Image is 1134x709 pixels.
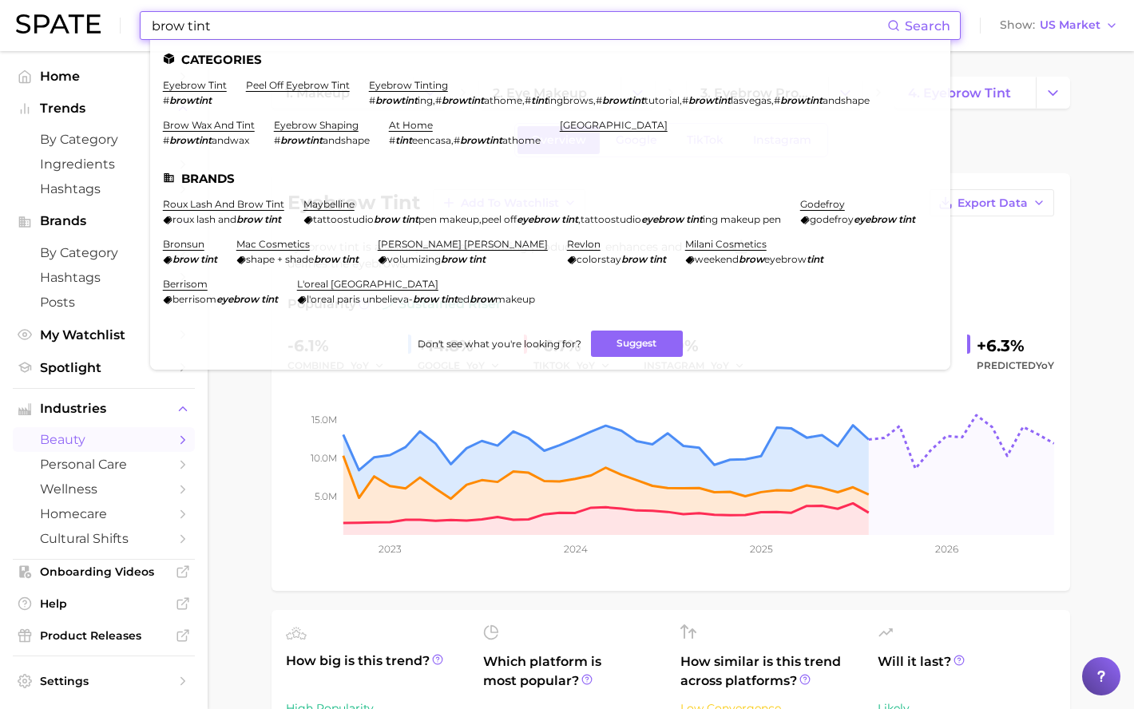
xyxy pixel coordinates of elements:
span: Home [40,69,168,84]
a: cultural shifts [13,526,195,551]
span: Show [1000,21,1035,30]
span: tutorial [644,94,680,106]
span: # [525,94,531,106]
span: andwax [212,134,249,146]
tspan: 2025 [750,543,773,555]
a: mac cosmetics [236,238,310,250]
span: # [163,94,169,106]
span: peel off [482,213,517,225]
span: # [163,134,169,146]
span: Spotlight [40,360,168,375]
span: ingbrows [548,94,593,106]
em: brow [236,213,262,225]
span: lasvegas [731,94,771,106]
em: brow [314,253,339,265]
span: roux lash and [172,213,236,225]
a: berrisom [163,278,208,290]
a: Onboarding Videos [13,560,195,584]
em: tint [807,253,823,265]
button: Suggest [591,331,683,357]
span: My Watchlist [40,327,168,343]
a: by Category [13,127,195,152]
em: tint [441,293,458,305]
span: volumizing [387,253,441,265]
em: browtint [442,94,484,106]
span: cultural shifts [40,531,168,546]
span: Will it last? [878,652,1056,691]
a: roux lash and brow tint [163,198,284,210]
span: # [389,134,395,146]
span: # [682,94,688,106]
em: tint [686,213,703,225]
span: Predicted [977,356,1054,375]
a: peel off eyebrow tint [246,79,350,91]
a: Ingredients [13,152,195,176]
tspan: 2023 [379,543,402,555]
span: ing [418,94,433,106]
a: [GEOGRAPHIC_DATA] [560,119,668,131]
em: eyebrow [517,213,559,225]
em: eyebrow [854,213,896,225]
em: tint [469,253,486,265]
span: 4. eyebrow tint [908,85,1011,101]
span: eencasa [412,134,451,146]
span: Onboarding Videos [40,564,168,579]
span: US Market [1040,21,1100,30]
em: browtint [375,94,418,106]
a: milani cosmetics [685,238,767,250]
em: tint [261,293,278,305]
em: brow [374,213,399,225]
span: shape + shade [246,253,314,265]
a: eyebrow tinting [369,79,448,91]
span: # [435,94,442,106]
div: +6.3% [977,333,1054,358]
span: athome [502,134,541,146]
a: eyebrow shaping [274,119,359,131]
em: brow [739,253,764,265]
span: Search [905,18,950,34]
em: browtint [460,134,502,146]
span: tattoostudio [581,213,641,225]
em: eyebrow [641,213,684,225]
span: weekend [695,253,739,265]
span: tattoostudio [313,213,374,225]
span: pen makeup [418,213,479,225]
em: eyebrow [216,293,259,305]
button: Trends [13,97,195,121]
em: browtint [602,94,644,106]
em: brow [413,293,438,305]
a: Product Releases [13,624,195,648]
span: beauty [40,432,168,447]
span: # [774,94,780,106]
span: Hashtags [40,181,168,196]
button: Brands [13,209,195,233]
a: bronsun [163,238,204,250]
tspan: 2024 [564,543,588,555]
span: athome [484,94,522,106]
em: brow [441,253,466,265]
span: # [369,94,375,106]
span: YoY [1036,359,1054,371]
button: ShowUS Market [996,15,1122,36]
em: tint [649,253,666,265]
span: Settings [40,674,168,688]
span: Industries [40,402,168,416]
span: andshape [323,134,370,146]
em: browtint [169,94,212,106]
em: tint [402,213,418,225]
a: Hashtags [13,265,195,290]
span: makeup [495,293,535,305]
span: # [454,134,460,146]
input: Search here for a brand, industry, or ingredient [150,12,887,39]
a: at home [389,119,433,131]
em: brow [470,293,495,305]
button: Change Category [1036,77,1070,109]
span: personal care [40,457,168,472]
a: Settings [13,669,195,693]
em: tint [561,213,578,225]
em: brow [621,253,647,265]
a: maybelline [303,198,355,210]
span: homecare [40,506,168,521]
span: Don't see what you're looking for? [418,338,581,350]
em: browtint [780,94,823,106]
